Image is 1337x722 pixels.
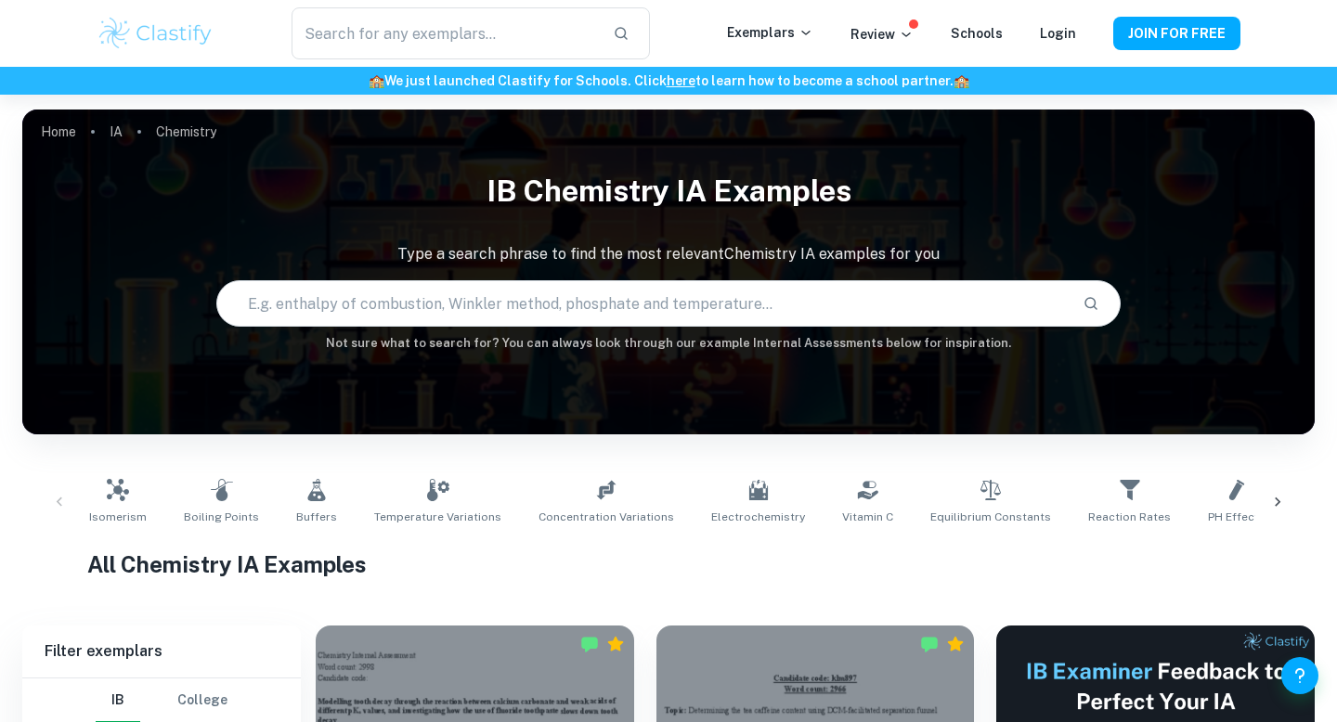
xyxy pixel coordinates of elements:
img: Marked [920,635,939,653]
span: Buffers [296,509,337,525]
span: Boiling Points [184,509,259,525]
h6: Not sure what to search for? You can always look through our example Internal Assessments below f... [22,334,1315,353]
p: Review [850,24,914,45]
img: Marked [580,635,599,653]
a: IA [110,119,123,145]
span: Concentration Variations [539,509,674,525]
span: 🏫 [954,73,969,88]
a: Schools [951,26,1003,41]
span: Electrochemistry [711,509,805,525]
span: Vitamin C [842,509,893,525]
span: Reaction Rates [1088,509,1171,525]
span: pH Effects [1208,509,1266,525]
div: Premium [946,635,965,653]
span: Equilibrium Constants [930,509,1051,525]
a: Login [1040,26,1076,41]
span: 🏫 [369,73,384,88]
button: Help and Feedback [1281,657,1318,694]
button: JOIN FOR FREE [1113,17,1240,50]
input: E.g. enthalpy of combustion, Winkler method, phosphate and temperature... [217,277,1068,329]
img: Clastify logo [97,15,214,52]
h1: All Chemistry IA Examples [87,548,1251,581]
span: Isomerism [89,509,147,525]
button: Search [1075,288,1107,319]
h6: Filter exemplars [22,625,301,677]
p: Chemistry [156,122,216,142]
p: Type a search phrase to find the most relevant Chemistry IA examples for you [22,243,1315,265]
h6: We just launched Clastify for Schools. Click to learn how to become a school partner. [4,71,1333,91]
h1: IB Chemistry IA examples [22,161,1315,221]
p: Exemplars [727,22,813,43]
span: Temperature Variations [374,509,501,525]
a: here [667,73,695,88]
input: Search for any exemplars... [292,7,598,59]
a: Home [41,119,76,145]
div: Premium [606,635,625,653]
